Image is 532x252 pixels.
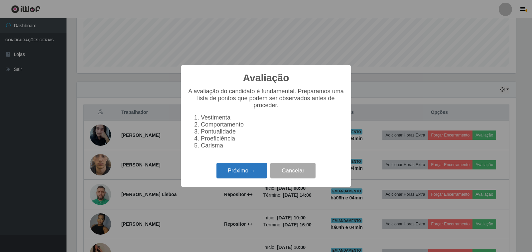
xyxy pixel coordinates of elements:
li: Comportamento [201,121,344,128]
li: Proeficiência [201,135,344,142]
h2: Avaliação [243,72,289,84]
button: Próximo → [216,163,267,178]
li: Vestimenta [201,114,344,121]
button: Cancelar [270,163,316,178]
li: Pontualidade [201,128,344,135]
p: A avaliação do candidato é fundamental. Preparamos uma lista de pontos que podem ser observados a... [188,88,344,109]
li: Carisma [201,142,344,149]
